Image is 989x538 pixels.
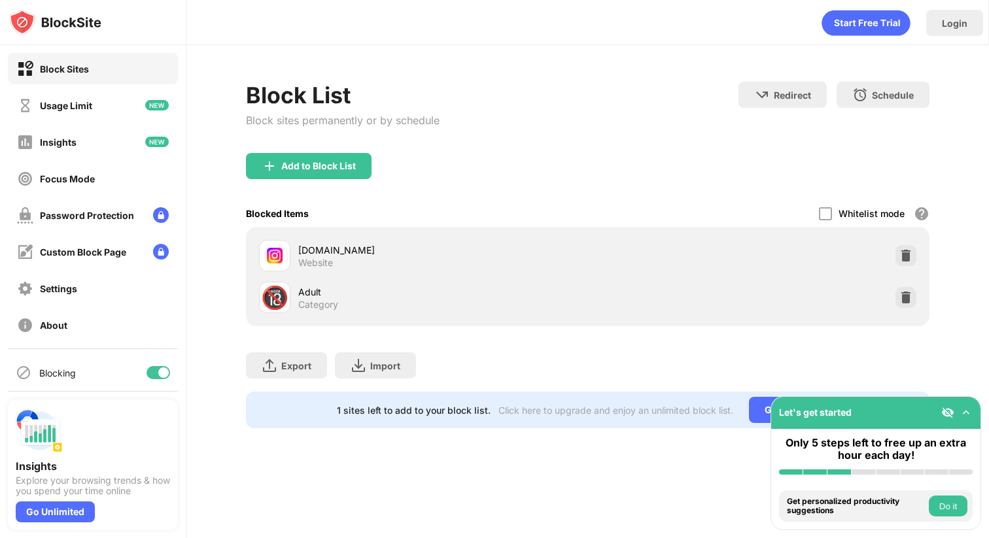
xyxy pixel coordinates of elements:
img: lock-menu.svg [153,207,169,223]
div: Adult [298,285,588,299]
div: Block Sites [40,63,89,75]
div: Go Unlimited [16,501,95,522]
div: Only 5 steps left to free up an extra hour each day! [779,437,973,462]
div: Password Protection [40,210,134,221]
div: Usage Limit [40,100,92,111]
div: [DOMAIN_NAME] [298,243,588,257]
img: new-icon.svg [145,100,169,110]
div: Export [281,360,311,371]
img: password-protection-off.svg [17,207,33,224]
img: lock-menu.svg [153,244,169,260]
img: blocking-icon.svg [16,365,31,380]
div: Login [942,18,967,29]
div: Focus Mode [40,173,95,184]
img: block-on.svg [17,61,33,77]
div: Blocking [39,367,76,378]
div: Let's get started [779,407,852,418]
div: Redirect [774,90,811,101]
img: time-usage-off.svg [17,97,33,114]
img: settings-off.svg [17,280,33,297]
div: Category [298,299,338,311]
div: Click here to upgrade and enjoy an unlimited block list. [498,405,733,416]
div: 1 sites left to add to your block list. [337,405,491,416]
div: Settings [40,283,77,294]
button: Do it [929,496,967,516]
div: Go Unlimited [749,397,839,423]
div: Get personalized productivity suggestions [787,497,926,516]
div: Custom Block Page [40,246,126,258]
div: Website [298,257,333,269]
img: favicons [267,248,283,263]
div: Insights [40,137,77,148]
div: Import [370,360,400,371]
div: Schedule [872,90,914,101]
div: 🔞 [261,284,288,311]
img: push-insights.svg [16,407,63,454]
img: new-icon.svg [145,137,169,147]
div: Block List [246,82,440,109]
div: Block sites permanently or by schedule [246,114,440,127]
div: Blocked Items [246,208,309,219]
img: eye-not-visible.svg [941,406,954,419]
div: Whitelist mode [839,208,905,219]
img: logo-blocksite.svg [9,9,101,35]
div: animation [822,10,911,36]
div: About [40,320,67,331]
div: Add to Block List [281,161,356,171]
img: customize-block-page-off.svg [17,244,33,260]
img: omni-setup-toggle.svg [960,406,973,419]
img: insights-off.svg [17,134,33,150]
img: focus-off.svg [17,171,33,187]
img: about-off.svg [17,317,33,333]
div: Insights [16,460,170,473]
div: Explore your browsing trends & how you spend your time online [16,475,170,496]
